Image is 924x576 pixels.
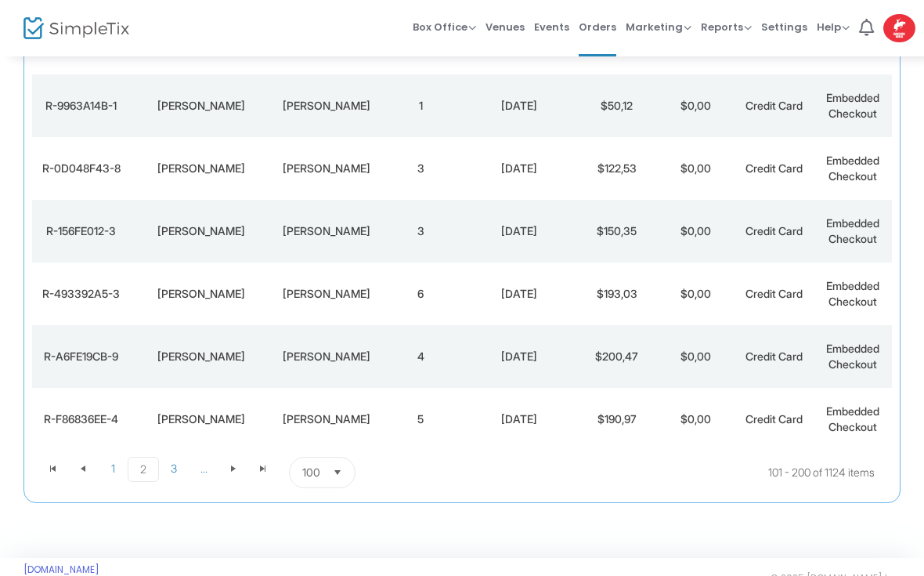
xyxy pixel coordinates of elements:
span: Go to the next page [227,462,240,475]
span: Orders [579,7,616,47]
div: Lavoie [276,411,377,427]
td: $150,35 [578,200,656,263]
div: Nadeau [276,161,377,176]
span: Settings [761,7,807,47]
div: Alexandre [134,98,267,114]
td: $122,53 [578,137,656,200]
td: $0,00 [656,263,735,325]
span: Go to the first page [47,462,60,475]
div: Blouin [276,98,377,114]
span: Reports [701,20,752,34]
div: R-493392A5-3 [36,286,126,302]
td: 6 [381,263,460,325]
span: Go to the previous page [77,462,89,475]
span: Page 3 [159,457,189,480]
div: Gaudreau [276,223,377,239]
div: 2025-08-08 [464,349,573,364]
div: R-156FE012-3 [36,223,126,239]
span: Embedded Checkout [826,28,879,57]
div: De beaumont [276,349,377,364]
div: Bastien [134,349,267,364]
span: Go to the previous page [68,457,98,480]
span: Credit Card [745,350,803,363]
div: Stéphane [134,161,267,176]
span: Credit Card [745,287,803,300]
span: Marketing [626,20,691,34]
div: 2025-08-08 [464,286,573,302]
span: Embedded Checkout [826,404,879,433]
td: $200,47 [578,325,656,388]
span: Credit Card [745,161,803,175]
td: $0,00 [656,74,735,137]
span: Page 4 [189,457,218,480]
div: Sabrina [134,411,267,427]
kendo-pager-info: 101 - 200 of 1124 items [500,457,875,488]
td: 1 [381,74,460,137]
span: Venues [485,7,525,47]
div: R-9963A14B-1 [36,98,126,114]
span: Go to the first page [38,457,68,480]
div: Donovan [134,223,267,239]
td: $0,00 [656,137,735,200]
span: Credit Card [745,99,803,112]
span: Credit Card [745,412,803,426]
span: Page 1 [98,457,128,480]
div: 2025-08-08 [464,161,573,176]
button: Select [327,458,348,487]
td: 5 [381,388,460,451]
span: Help [817,20,850,34]
td: $193,03 [578,263,656,325]
span: Box Office [413,20,476,34]
td: $0,00 [656,388,735,451]
td: 3 [381,137,460,200]
span: Embedded Checkout [826,216,879,245]
div: 2025-08-08 [464,411,573,427]
td: $0,00 [656,325,735,388]
td: $0,00 [656,200,735,263]
span: Go to the last page [248,457,278,480]
td: $50,12 [578,74,656,137]
a: [DOMAIN_NAME] [23,563,99,576]
span: Go to the next page [218,457,248,480]
span: Embedded Checkout [826,154,879,183]
div: R-F86836EE-4 [36,411,126,427]
span: Embedded Checkout [826,279,879,308]
span: Embedded Checkout [826,342,879,371]
span: Embedded Checkout [826,91,879,120]
span: Go to the last page [257,462,269,475]
span: Page 2 [128,457,159,482]
div: R-A6FE19CB-9 [36,349,126,364]
div: R-0D048F43-8 [36,161,126,176]
div: Coulombe [276,286,377,302]
span: 100 [302,465,320,480]
div: 2025-08-09 [464,98,573,114]
span: Events [534,7,569,47]
td: $190,97 [578,388,656,451]
span: Credit Card [745,224,803,237]
td: 4 [381,325,460,388]
td: 3 [381,200,460,263]
div: 2025-08-08 [464,223,573,239]
div: Emilie [134,286,267,302]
